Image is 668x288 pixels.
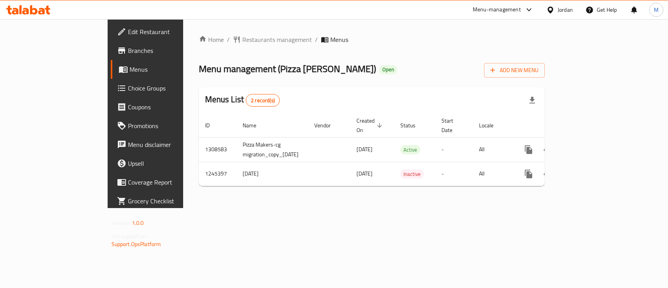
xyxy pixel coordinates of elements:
span: Grocery Checklist [128,196,213,206]
span: [DATE] [357,168,373,179]
a: Menus [111,60,219,79]
td: - [435,137,473,162]
span: Open [379,66,397,73]
span: Active [400,145,420,154]
span: Branches [128,46,213,55]
table: enhanced table [199,114,601,186]
li: / [315,35,318,44]
span: Restaurants management [242,35,312,44]
span: Created On [357,116,385,135]
span: Status [400,121,426,130]
nav: breadcrumb [199,35,545,44]
span: Inactive [400,170,424,179]
a: Menu disclaimer [111,135,219,154]
span: Version: [112,218,131,228]
span: Menu management ( Pizza [PERSON_NAME] ) [199,60,376,78]
span: M [654,5,659,14]
a: Support.OpsPlatform [112,239,161,249]
span: Menus [330,35,348,44]
h2: Menus List [205,94,280,107]
div: Export file [523,91,542,110]
th: Actions [513,114,601,138]
span: Start Date [441,116,463,135]
span: Coverage Report [128,178,213,187]
span: Promotions [128,121,213,130]
span: 1.0.0 [132,218,144,228]
td: All [473,162,513,186]
li: / [227,35,230,44]
div: Total records count [246,94,280,107]
td: - [435,162,473,186]
td: [DATE] [236,162,308,186]
button: more [519,165,538,183]
span: Add New Menu [490,65,538,75]
span: Menus [130,65,213,74]
button: Change Status [538,140,557,159]
span: Vendor [314,121,341,130]
a: Promotions [111,116,219,135]
a: Coupons [111,98,219,116]
a: Coverage Report [111,173,219,192]
a: Branches [111,41,219,60]
a: Edit Restaurant [111,22,219,41]
span: Menu disclaimer [128,140,213,149]
span: Get support on: [112,231,148,241]
span: Coupons [128,102,213,112]
button: Change Status [538,165,557,183]
span: [DATE] [357,144,373,154]
div: Open [379,65,397,74]
span: ID [205,121,220,130]
div: Jordan [558,5,573,14]
button: more [519,140,538,159]
button: Add New Menu [484,63,545,78]
td: Pizza Makers-cg migration_copy_[DATE] [236,137,308,162]
span: Edit Restaurant [128,27,213,36]
a: Upsell [111,154,219,173]
div: Menu-management [473,5,521,14]
a: Grocery Checklist [111,192,219,210]
span: Name [243,121,266,130]
span: Upsell [128,159,213,168]
td: All [473,137,513,162]
span: 2 record(s) [246,97,279,104]
a: Restaurants management [233,35,312,44]
a: Choice Groups [111,79,219,98]
span: Choice Groups [128,83,213,93]
span: Locale [479,121,504,130]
